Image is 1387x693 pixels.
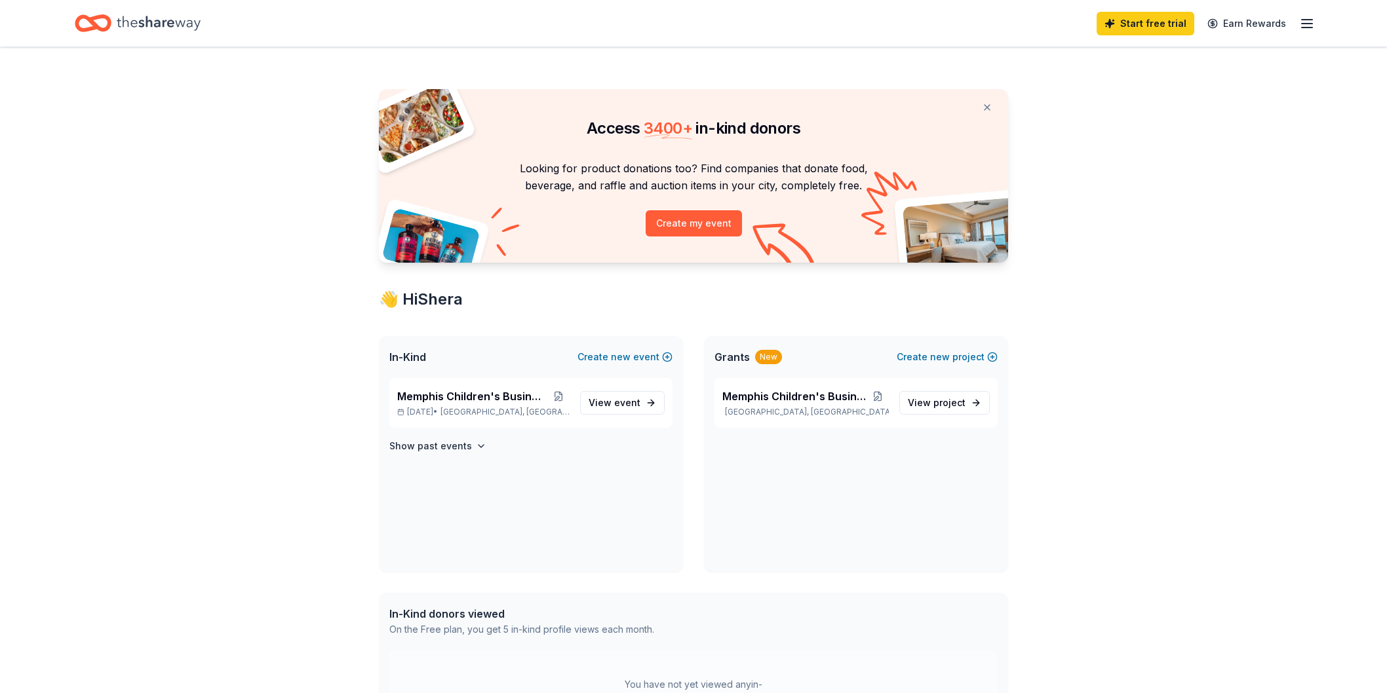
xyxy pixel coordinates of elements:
[389,438,472,454] h4: Show past events
[397,388,547,404] span: Memphis Children's Business Fair
[897,349,998,365] button: Createnewproject
[587,119,800,138] span: Access in-kind donors
[589,395,640,411] span: View
[1097,12,1194,35] a: Start free trial
[646,210,742,236] button: Create my event
[389,622,654,637] div: On the Free plan, you get 5 in-kind profile views each month.
[440,407,570,417] span: [GEOGRAPHIC_DATA], [GEOGRAPHIC_DATA]
[933,397,966,408] span: project
[580,391,665,415] a: View event
[714,349,750,365] span: Grants
[389,606,654,622] div: In-Kind donors viewed
[379,289,1008,310] div: 👋 Hi Shera
[389,349,426,365] span: In-Kind
[75,8,201,39] a: Home
[614,397,640,408] span: event
[752,223,818,272] img: Curvy arrow
[611,349,631,365] span: new
[722,388,867,404] span: Memphis Children's Business Fair
[389,438,486,454] button: Show past events
[899,391,990,415] a: View project
[755,350,782,364] div: New
[364,81,467,165] img: Pizza
[577,349,673,365] button: Createnewevent
[397,407,570,417] p: [DATE] •
[644,119,692,138] span: 3400 +
[1200,12,1294,35] a: Earn Rewards
[908,395,966,411] span: View
[930,349,950,365] span: new
[395,160,992,195] p: Looking for product donations too? Find companies that donate food, beverage, and raffle and auct...
[722,407,889,417] p: [GEOGRAPHIC_DATA], [GEOGRAPHIC_DATA]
